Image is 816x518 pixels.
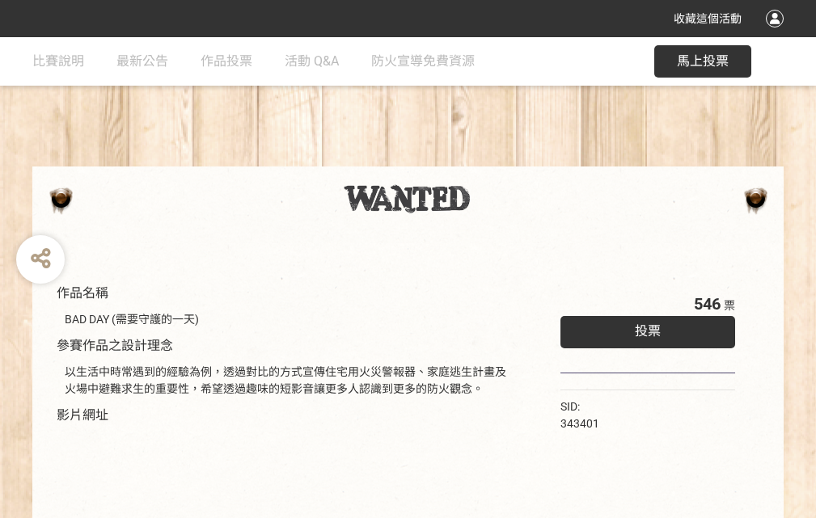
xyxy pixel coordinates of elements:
span: 比賽說明 [32,53,84,69]
span: 收藏這個活動 [674,12,742,25]
span: 作品名稱 [57,285,108,301]
div: 以生活中時常遇到的經驗為例，透過對比的方式宣傳住宅用火災警報器、家庭逃生計畫及火場中避難求生的重要性，希望透過趣味的短影音讓更多人認識到更多的防火觀念。 [65,364,512,398]
span: 最新公告 [116,53,168,69]
a: 防火宣導免費資源 [371,37,475,86]
span: 作品投票 [201,53,252,69]
span: 活動 Q&A [285,53,339,69]
a: 比賽說明 [32,37,84,86]
span: 546 [694,294,721,314]
div: BAD DAY (需要守護的一天) [65,311,512,328]
span: SID: 343401 [560,400,599,430]
a: 作品投票 [201,37,252,86]
span: 投票 [635,323,661,339]
a: 活動 Q&A [285,37,339,86]
span: 參賽作品之設計理念 [57,338,173,353]
a: 最新公告 [116,37,168,86]
button: 馬上投票 [654,45,751,78]
iframe: Facebook Share [603,398,684,415]
span: 馬上投票 [677,53,729,69]
span: 影片網址 [57,407,108,423]
span: 防火宣導免費資源 [371,53,475,69]
span: 票 [724,299,735,312]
